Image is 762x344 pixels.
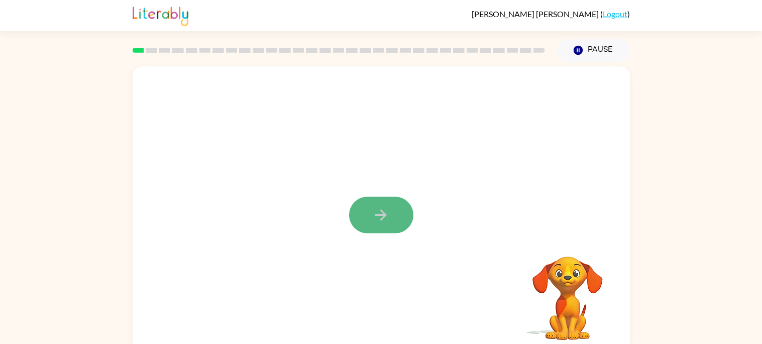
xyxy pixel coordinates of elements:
span: [PERSON_NAME] [PERSON_NAME] [472,9,600,19]
img: Literably [133,4,188,26]
a: Logout [603,9,627,19]
div: ( ) [472,9,630,19]
button: Pause [557,39,630,62]
video: Your browser must support playing .mp4 files to use Literably. Please try using another browser. [517,241,618,341]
